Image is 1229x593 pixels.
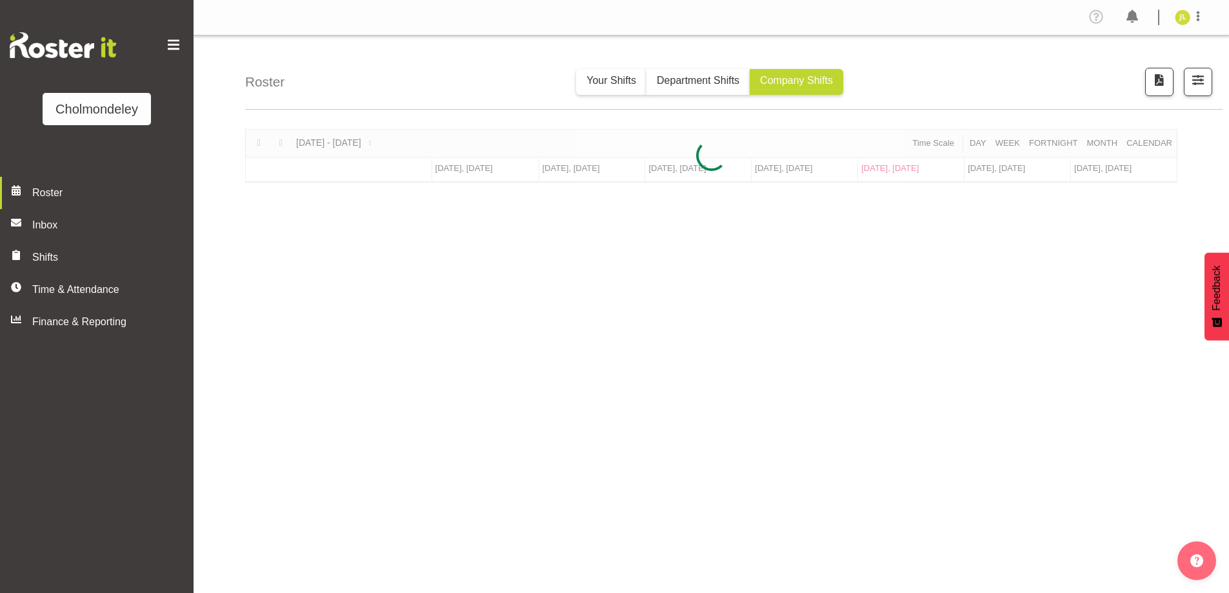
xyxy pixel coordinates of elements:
[32,250,168,265] span: Shifts
[1204,252,1229,340] button: Feedback - Show survey
[1175,10,1190,25] img: jay-lowe9524.jpg
[32,282,168,297] span: Time & Attendance
[646,69,750,95] button: Department Shifts
[32,185,187,201] span: Roster
[55,99,138,119] div: Cholmondeley
[1184,68,1212,96] button: Filter Shifts
[576,69,646,95] button: Your Shifts
[10,32,116,58] img: Rosterit website logo
[245,72,285,92] h4: Roster
[760,75,833,86] span: Company Shifts
[32,314,168,330] span: Finance & Reporting
[750,69,843,95] button: Company Shifts
[1145,68,1174,96] button: Download a PDF of the roster according to the set date range.
[586,75,636,86] span: Your Shifts
[1190,554,1203,567] img: help-xxl-2.png
[657,75,739,86] span: Department Shifts
[1209,265,1224,310] span: Feedback
[32,217,187,233] span: Inbox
